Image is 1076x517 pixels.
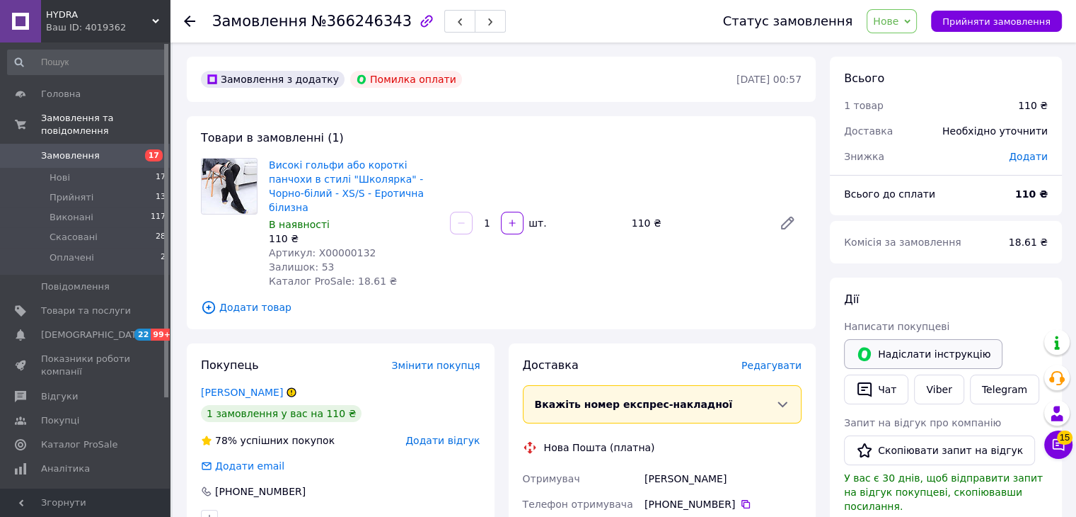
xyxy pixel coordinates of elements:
[41,414,79,427] span: Покупці
[161,251,166,264] span: 2
[7,50,167,75] input: Пошук
[201,131,344,144] span: Товари в замовленні (1)
[844,237,961,248] span: Комісія за замовлення
[405,435,480,446] span: Додати відгук
[41,305,131,317] span: Товари та послуги
[736,74,802,85] time: [DATE] 00:57
[134,329,151,341] span: 22
[1057,431,1072,445] span: 15
[1009,237,1048,248] span: 18.61 ₴
[269,219,330,230] span: В наявності
[844,436,1035,465] button: Скопіювати запит на відгук
[844,125,893,137] span: Доставка
[540,441,659,455] div: Нова Пошта (платна)
[46,8,152,21] span: HYDRA
[50,171,70,184] span: Нові
[156,191,166,204] span: 13
[46,21,170,34] div: Ваш ID: 4019362
[311,13,412,30] span: №366246343
[844,72,884,85] span: Всього
[773,209,802,237] a: Редагувати
[145,149,163,161] span: 17
[525,216,548,230] div: шт.
[844,292,859,306] span: Дії
[201,433,335,448] div: успішних покупок
[214,459,286,473] div: Додати email
[41,353,131,378] span: Показники роботи компанії
[269,275,397,287] span: Каталог ProSale: 18.61 ₴
[50,231,98,244] span: Скасовані
[844,100,884,111] span: 1 товар
[844,339,1002,369] button: Надіслати інструкцію
[392,360,480,371] span: Змінити покупця
[626,213,768,233] div: 110 ₴
[723,14,853,28] div: Статус замовлення
[269,159,424,213] a: Високі гольфи або короткі панчохи в стилі "Школярка" - Чорно-білий - XS/S - Еротична білизна
[201,387,283,398] a: [PERSON_NAME]
[151,211,166,224] span: 117
[942,16,1051,27] span: Прийняти замовлення
[41,280,110,293] span: Повідомлення
[844,417,1001,428] span: Запит на відгук про компанію
[151,329,174,341] span: 99+
[1044,431,1072,459] button: Чат з покупцем15
[873,16,898,27] span: Нове
[844,151,884,162] span: Знижка
[844,375,908,404] button: Чат
[50,251,94,264] span: Оплачені
[642,466,804,492] div: [PERSON_NAME]
[50,191,93,204] span: Прийняті
[201,300,802,315] span: Додати товар
[269,232,439,246] div: 110 ₴
[50,211,93,224] span: Виконані
[1009,151,1048,162] span: Додати
[41,462,90,475] span: Аналітика
[41,487,131,512] span: Управління сайтом
[350,71,462,88] div: Помилка оплати
[535,399,733,410] span: Вкажіть номер експрес-накладної
[269,261,334,273] span: Залишок: 53
[184,14,195,28] div: Повернутися назад
[844,472,1043,512] span: У вас є 30 днів, щоб відправити запит на відгук покупцеві, скопіювавши посилання.
[156,231,166,244] span: 28
[1015,188,1048,200] b: 110 ₴
[269,247,376,258] span: Артикул: X00000132
[156,171,166,184] span: 17
[934,115,1056,147] div: Необхідно уточнити
[41,112,170,137] span: Замовлення та повідомлення
[41,438,117,451] span: Каталог ProSale
[202,159,257,214] img: Високі гольфи або короткі панчохи в стилі "Школярка" - Чорно-білий - XS/S - Еротична білизна
[914,375,964,404] a: Viber
[844,321,949,332] span: Написати покупцеві
[741,360,802,371] span: Редагувати
[523,358,579,372] span: Доставка
[844,188,935,200] span: Всього до сплати
[199,459,286,473] div: Додати email
[201,71,345,88] div: Замовлення з додатку
[523,499,633,510] span: Телефон отримувача
[215,435,237,446] span: 78%
[41,149,100,162] span: Замовлення
[212,13,307,30] span: Замовлення
[41,329,146,341] span: [DEMOGRAPHIC_DATA]
[214,484,307,499] div: [PHONE_NUMBER]
[970,375,1039,404] a: Telegram
[41,390,78,403] span: Відгуки
[523,473,580,484] span: Отримувач
[201,405,361,422] div: 1 замовлення у вас на 110 ₴
[201,358,259,372] span: Покупець
[41,88,81,101] span: Головна
[1018,98,1048,113] div: 110 ₴
[931,11,1062,32] button: Прийняти замовлення
[644,497,802,511] div: [PHONE_NUMBER]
